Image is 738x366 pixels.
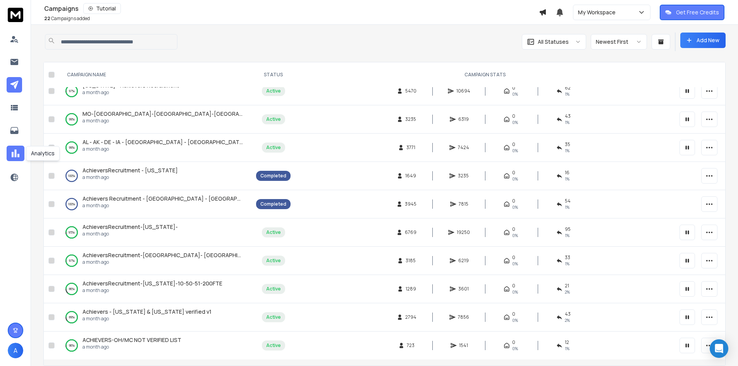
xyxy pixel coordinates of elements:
[512,176,518,182] span: 0%
[83,195,391,202] span: Achievers Recruitment - [GEOGRAPHIC_DATA] - [GEOGRAPHIC_DATA] - [GEOGRAPHIC_DATA] - [GEOGRAPHIC_D...
[512,226,515,232] span: 0
[58,218,251,247] td: 95%AchieversRecruitment-[US_STATE]-a month ago
[83,174,178,180] p: a month ago
[710,339,728,358] div: Open Intercom Messenger
[8,343,23,358] button: A
[512,170,515,176] span: 0
[83,336,181,344] span: ACHIEVERS-OH/MC NOT VERIFIED LIST
[69,229,75,236] p: 95 %
[44,15,90,22] p: Campaigns added
[565,226,571,232] span: 95
[458,116,469,122] span: 6319
[405,201,416,207] span: 3945
[565,148,569,154] span: 1 %
[565,198,571,204] span: 54
[405,314,416,320] span: 2794
[69,313,75,321] p: 89 %
[58,77,251,105] td: 97%[US_STATE] - Achievers Recruitmenta month ago
[512,345,518,352] span: 0%
[512,283,515,289] span: 0
[512,141,515,148] span: 0
[83,287,222,294] p: a month ago
[458,286,469,292] span: 3601
[565,141,570,148] span: 35
[83,203,244,209] p: a month ago
[578,9,619,16] p: My Workspace
[565,345,569,352] span: 1 %
[512,119,518,125] span: 0%
[295,62,675,88] th: CAMPAIGN STATS
[58,62,251,88] th: CAMPAIGN NAME
[266,88,281,94] div: Active
[83,138,244,146] a: AL - AK - DE - IA - [GEOGRAPHIC_DATA] - [GEOGRAPHIC_DATA] - ME- [GEOGRAPHIC_DATA] - [GEOGRAPHIC_D...
[565,232,569,239] span: 1 %
[26,146,60,161] div: Analytics
[83,167,178,174] a: AchieversRecruitment - [US_STATE]
[58,134,251,162] td: 99%AL - AK - DE - IA - [GEOGRAPHIC_DATA] - [GEOGRAPHIC_DATA] - ME- [GEOGRAPHIC_DATA] - [GEOGRAPHI...
[266,286,281,292] div: Active
[69,87,75,95] p: 97 %
[660,5,724,20] button: Get Free Credits
[266,229,281,235] div: Active
[83,336,181,344] a: ACHIEVERS-OH/MC NOT VERIFIED LIST
[266,116,281,122] div: Active
[458,173,469,179] span: 3235
[83,344,181,350] p: a month ago
[512,254,515,261] span: 0
[458,314,469,320] span: 7856
[58,190,251,218] td: 100%Achievers Recruitment - [GEOGRAPHIC_DATA] - [GEOGRAPHIC_DATA] - [GEOGRAPHIC_DATA] - [GEOGRAPH...
[69,144,75,151] p: 99 %
[512,289,518,295] span: 0%
[83,231,178,237] p: a month ago
[538,38,569,46] p: All Statuses
[83,259,244,265] p: a month ago
[406,258,416,264] span: 3185
[458,144,469,151] span: 7424
[406,286,416,292] span: 1289
[512,317,518,323] span: 0%
[512,198,515,204] span: 0
[512,148,518,154] span: 0%
[512,339,515,345] span: 0
[512,113,515,119] span: 0
[83,223,178,230] span: AchieversRecruitment-[US_STATE]-
[69,257,75,265] p: 97 %
[260,201,286,207] div: Completed
[266,258,281,264] div: Active
[83,223,178,231] a: AchieversRecruitment-[US_STATE]-
[680,33,726,48] button: Add New
[512,261,518,267] span: 0%
[591,34,647,50] button: Newest First
[83,280,222,287] span: AchieversRecruitment-[US_STATE]-10-50-51-200FTE
[405,229,416,235] span: 6769
[565,261,569,267] span: 1 %
[251,62,295,88] th: STATUS
[58,247,251,275] td: 97%AchieversRecruitment-[GEOGRAPHIC_DATA]- [GEOGRAPHIC_DATA]-a month ago
[83,316,212,322] p: a month ago
[405,173,416,179] span: 1649
[83,308,212,315] span: Achievers - [US_STATE] & [US_STATE] verified v1
[68,200,75,208] p: 100 %
[565,113,571,119] span: 43
[83,308,212,316] a: Achievers - [US_STATE] & [US_STATE] verified v1
[565,91,569,97] span: 1 %
[83,110,415,117] span: MO-[GEOGRAPHIC_DATA]-[GEOGRAPHIC_DATA]-[GEOGRAPHIC_DATA]-[GEOGRAPHIC_DATA] - NOT VERIFIED VIA REA...
[58,303,251,332] td: 89%Achievers - [US_STATE] & [US_STATE] verified v1a month ago
[69,342,75,349] p: 96 %
[83,251,244,259] a: AchieversRecruitment-[GEOGRAPHIC_DATA]- [GEOGRAPHIC_DATA]-
[83,146,244,152] p: a month ago
[406,144,415,151] span: 3771
[459,201,468,207] span: 7815
[459,342,468,349] span: 1541
[512,85,515,91] span: 0
[565,339,569,345] span: 12
[565,317,570,323] span: 2 %
[58,332,251,360] td: 96%ACHIEVERS-OH/MC NOT VERIFIED LISTa month ago
[58,275,251,303] td: 86%AchieversRecruitment-[US_STATE]-10-50-51-200FTEa month ago
[565,170,569,176] span: 16
[405,88,416,94] span: 5470
[44,3,539,14] div: Campaigns
[68,172,75,180] p: 100 %
[83,138,445,146] span: AL - AK - DE - IA - [GEOGRAPHIC_DATA] - [GEOGRAPHIC_DATA] - ME- [GEOGRAPHIC_DATA] - [GEOGRAPHIC_D...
